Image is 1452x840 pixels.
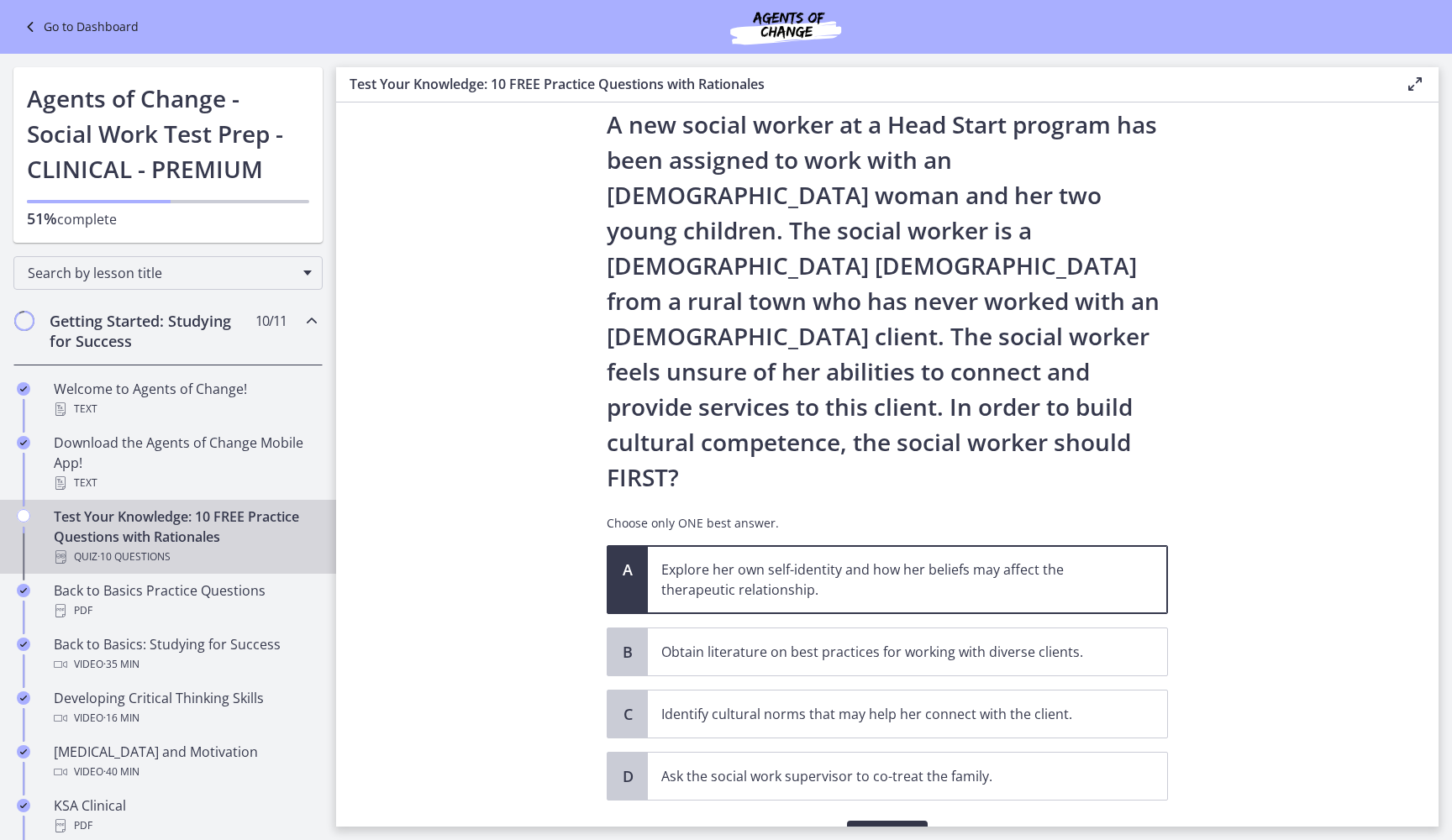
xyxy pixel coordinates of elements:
div: Welcome to Agents of Change! [54,379,316,419]
i: Completed [17,638,30,651]
div: Text [54,473,316,493]
div: Developing Critical Thinking Skills [54,688,316,728]
div: Video [54,762,316,782]
span: 51% [27,208,57,228]
span: · 40 min [103,762,139,782]
p: Choose only ONE best answer. [607,515,1168,532]
i: Completed [17,799,30,812]
h3: Test Your Knowledge: 10 FREE Practice Questions with Rationales [350,74,1378,94]
span: Search by lesson title [28,264,295,282]
div: Video [54,654,316,675]
span: · 16 min [103,708,139,728]
div: Back to Basics: Studying for Success [54,634,316,675]
div: Search by lesson title [13,256,323,290]
div: Quiz [54,547,316,567]
p: Identify cultural norms that may help her connect with the client. [661,704,1120,724]
i: Completed [17,436,30,449]
span: · 10 Questions [97,547,171,567]
div: Text [54,399,316,419]
p: Obtain literature on best practices for working with diverse clients. [661,642,1120,662]
i: Completed [17,382,30,396]
i: Completed [17,584,30,597]
div: PDF [54,816,316,836]
a: Go to Dashboard [20,17,139,37]
span: C [618,704,638,724]
span: A [618,559,638,580]
i: Completed [17,745,30,759]
i: Completed [17,691,30,705]
p: complete [27,208,309,229]
span: 10 / 11 [255,311,287,331]
h2: Getting Started: Studying for Success [50,311,255,351]
p: Explore her own self-identity and how her beliefs may affect the therapeutic relationship. [661,559,1120,600]
div: [MEDICAL_DATA] and Motivation [54,742,316,782]
p: A new social worker at a Head Start program has been assigned to work with an [DEMOGRAPHIC_DATA] ... [607,107,1168,495]
span: · 35 min [103,654,139,675]
div: PDF [54,601,316,621]
h1: Agents of Change - Social Work Test Prep - CLINICAL - PREMIUM [27,81,309,186]
div: Download the Agents of Change Mobile App! [54,433,316,493]
p: Ask the social work supervisor to co-treat the family. [661,766,1120,786]
span: B [618,642,638,662]
div: Test Your Knowledge: 10 FREE Practice Questions with Rationales [54,507,316,567]
div: Video [54,708,316,728]
div: Back to Basics Practice Questions [54,580,316,621]
span: D [618,766,638,786]
div: KSA Clinical [54,795,316,836]
img: Agents of Change [685,7,886,47]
